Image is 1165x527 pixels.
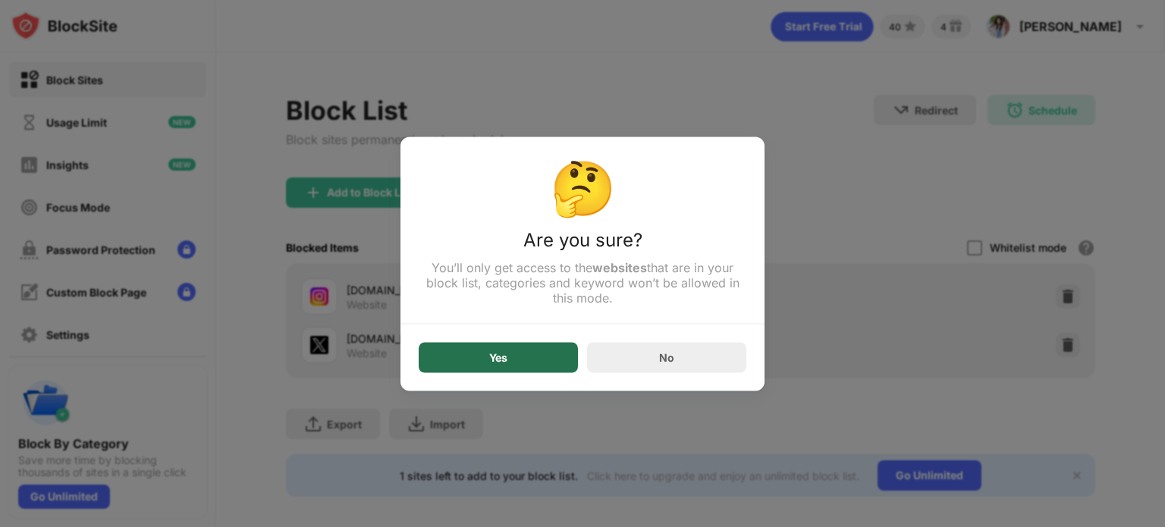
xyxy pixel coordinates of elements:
div: You’ll only get access to the that are in your block list, categories and keyword won’t be allowe... [419,259,746,305]
strong: websites [592,259,647,274]
div: 🤔 [419,155,746,219]
div: Yes [489,351,507,363]
div: Are you sure? [419,228,746,259]
div: No [659,351,674,364]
